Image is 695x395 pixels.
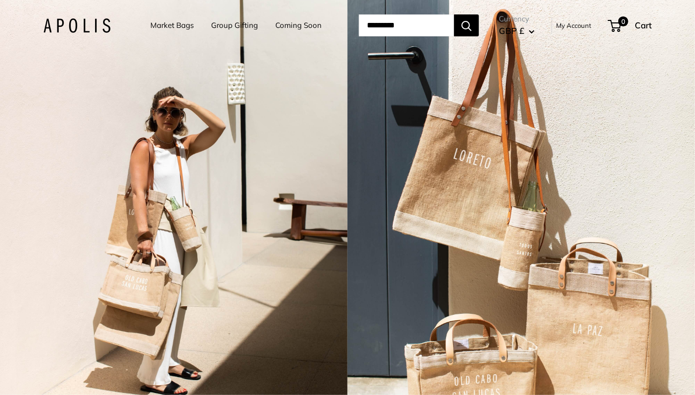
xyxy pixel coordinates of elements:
[499,25,524,36] span: GBP £
[556,19,591,31] a: My Account
[618,16,628,26] span: 0
[43,18,111,33] img: Apolis
[499,23,535,39] button: GBP £
[609,17,652,33] a: 0 Cart
[275,18,322,32] a: Coming Soon
[635,20,652,30] span: Cart
[211,18,258,32] a: Group Gifting
[150,18,194,32] a: Market Bags
[454,14,479,36] button: Search
[499,12,535,26] span: Currency
[359,14,454,36] input: Search...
